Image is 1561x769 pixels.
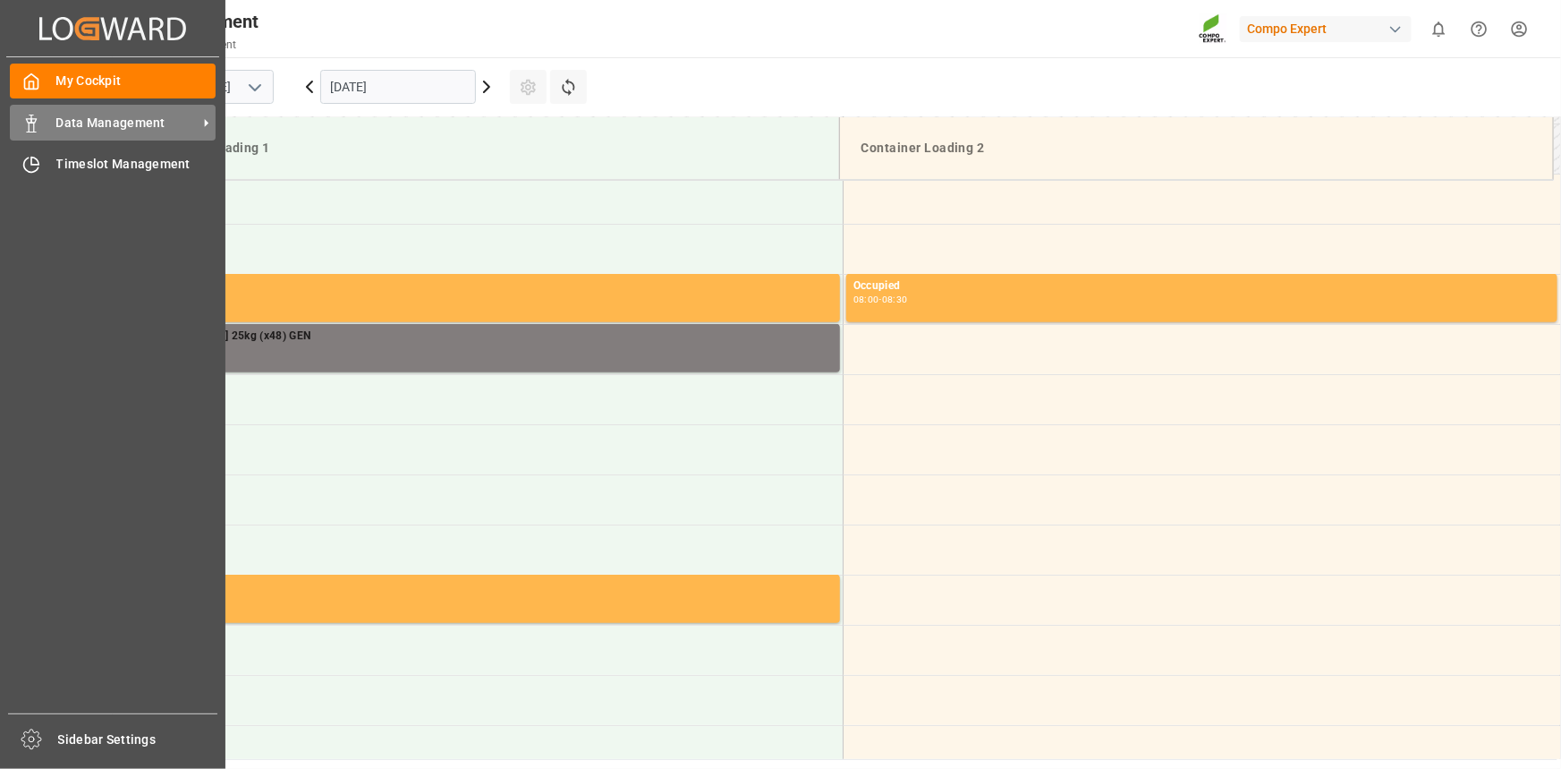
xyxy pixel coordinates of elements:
div: Occupied [853,278,1550,295]
a: Timeslot Management [10,147,216,182]
img: Screenshot%202023-09-29%20at%2010.02.21.png_1712312052.png [1199,13,1227,45]
div: 08:00 [853,295,879,303]
button: show 0 new notifications [1419,9,1459,49]
a: My Cockpit [10,64,216,98]
span: Sidebar Settings [58,731,218,749]
button: Compo Expert [1240,12,1419,46]
input: DD.MM.YYYY [320,70,476,104]
div: - [879,295,882,303]
span: My Cockpit [56,72,216,90]
div: Occupied [135,278,833,295]
div: Container Loading 1 [140,132,825,165]
button: open menu [241,73,267,101]
div: Container Loading 2 [854,132,1539,165]
div: Main ref : 14049558 [135,346,833,361]
span: Data Management [56,114,198,132]
span: Timeslot Management [56,155,216,174]
div: Compo Expert [1240,16,1412,42]
div: HYS Starter [DATE] 25kg (x48) GEN [135,328,833,346]
div: Occupied [135,578,833,596]
button: Help Center [1459,9,1499,49]
div: 08:30 [882,295,908,303]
